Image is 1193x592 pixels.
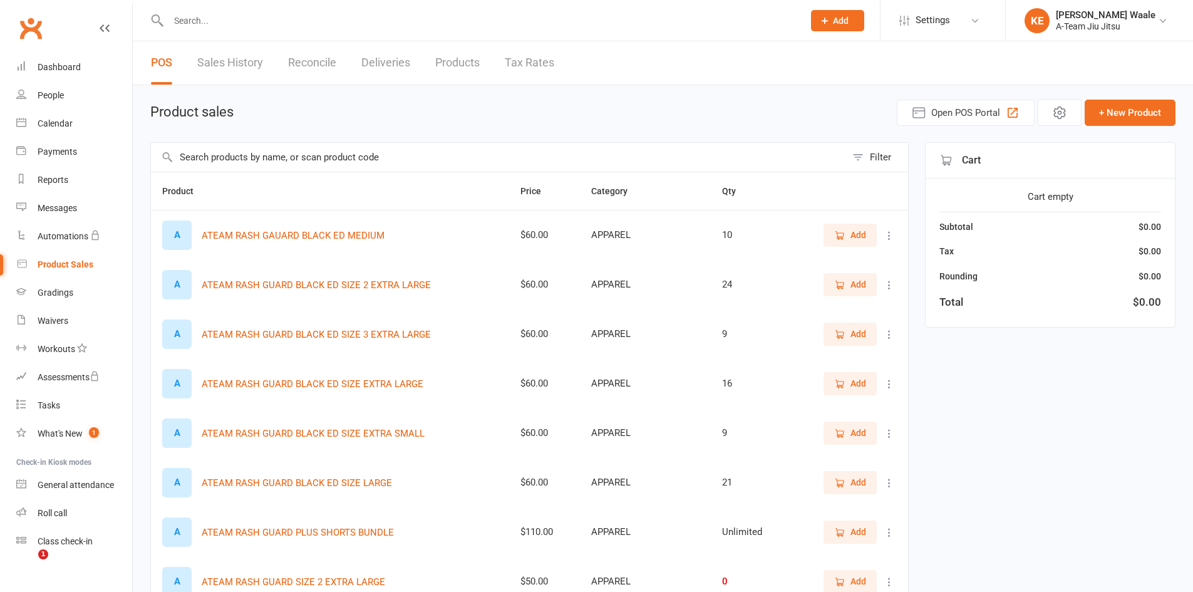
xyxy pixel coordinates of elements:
[939,220,973,234] div: Subtotal
[16,392,132,420] a: Tasks
[1139,220,1161,234] div: $0.00
[38,549,48,559] span: 1
[38,62,81,72] div: Dashboard
[722,576,777,587] div: 0
[38,147,77,157] div: Payments
[505,41,554,85] a: Tax Rates
[1133,294,1161,311] div: $0.00
[916,6,950,34] span: Settings
[722,378,777,389] div: 16
[811,10,864,31] button: Add
[722,279,777,290] div: 24
[824,323,877,345] button: Add
[38,508,67,518] div: Roll call
[520,184,555,199] button: Price
[833,16,849,26] span: Add
[520,186,555,196] span: Price
[162,184,207,199] button: Product
[162,517,192,547] div: Set product image
[202,475,392,491] button: ATEAM RASH GUARD BLACK ED SIZE LARGE
[520,230,568,241] div: $60.00
[850,426,866,440] span: Add
[1056,9,1155,21] div: [PERSON_NAME] Waale
[16,527,132,556] a: Class kiosk mode
[38,90,64,100] div: People
[288,41,336,85] a: Reconcile
[591,378,700,389] div: APPAREL
[824,422,877,444] button: Add
[38,203,77,213] div: Messages
[162,468,192,497] div: Set product image
[520,527,568,537] div: $110.00
[931,105,1000,120] span: Open POS Portal
[850,525,866,539] span: Add
[850,475,866,489] span: Add
[16,420,132,448] a: What's New1
[16,307,132,335] a: Waivers
[38,316,68,326] div: Waivers
[202,376,423,392] button: ATEAM RASH GUARD BLACK ED SIZE EXTRA LARGE
[722,186,750,196] span: Qty
[591,279,700,290] div: APPAREL
[165,12,795,29] input: Search...
[38,259,93,269] div: Product Sales
[591,230,700,241] div: APPAREL
[850,228,866,242] span: Add
[591,428,700,439] div: APPAREL
[939,269,978,283] div: Rounding
[162,369,192,398] div: Set product image
[38,288,73,298] div: Gradings
[38,344,75,354] div: Workouts
[162,221,192,250] div: Set product image
[38,118,73,128] div: Calendar
[197,41,263,85] a: Sales History
[16,251,132,279] a: Product Sales
[162,186,207,196] span: Product
[850,376,866,390] span: Add
[824,372,877,395] button: Add
[151,41,172,85] a: POS
[38,536,93,546] div: Class check-in
[162,270,192,299] div: Set product image
[926,143,1175,179] div: Cart
[38,428,83,439] div: What's New
[846,143,908,172] button: Filter
[850,574,866,588] span: Add
[897,100,1035,126] button: Open POS Portal
[38,231,88,241] div: Automations
[202,574,385,589] button: ATEAM RASH GUARD SIZE 2 EXTRA LARGE
[38,480,114,490] div: General attendance
[16,335,132,363] a: Workouts
[151,143,846,172] input: Search products by name, or scan product code
[1056,21,1155,32] div: A-Team Jiu Jitsu
[591,329,700,340] div: APPAREL
[722,477,777,488] div: 21
[150,105,234,120] h1: Product sales
[824,471,877,494] button: Add
[1085,100,1175,126] button: + New Product
[16,363,132,392] a: Assessments
[722,527,777,537] div: Unlimited
[16,166,132,194] a: Reports
[202,228,385,243] button: ATEAM RASH GAUARD BLACK ED MEDIUM
[13,549,43,579] iframe: Intercom live chat
[16,471,132,499] a: General attendance kiosk mode
[202,327,431,342] button: ATEAM RASH GUARD BLACK ED SIZE 3 EXTRA LARGE
[162,418,192,448] div: Set product image
[520,378,568,389] div: $60.00
[435,41,480,85] a: Products
[520,329,568,340] div: $60.00
[520,279,568,290] div: $60.00
[15,13,46,44] a: Clubworx
[361,41,410,85] a: Deliveries
[89,427,99,438] span: 1
[1139,269,1161,283] div: $0.00
[38,400,60,410] div: Tasks
[939,294,963,311] div: Total
[591,477,700,488] div: APPAREL
[591,576,700,587] div: APPAREL
[591,527,700,537] div: APPAREL
[939,189,1161,204] div: Cart empty
[520,428,568,439] div: $60.00
[16,194,132,222] a: Messages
